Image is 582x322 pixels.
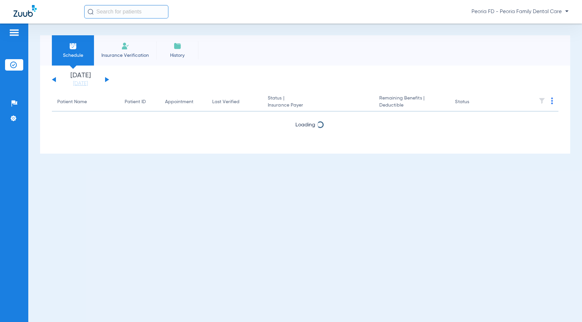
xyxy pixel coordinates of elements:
[379,102,445,109] span: Deductible
[173,42,182,50] img: History
[295,122,315,128] span: Loading
[60,72,101,87] li: [DATE]
[161,52,193,59] span: History
[99,52,151,59] span: Insurance Verification
[472,8,569,15] span: Peoria FD - Peoria Family Dental Care
[450,93,495,112] th: Status
[374,93,450,112] th: Remaining Benefits |
[539,97,545,104] img: filter.svg
[125,98,146,106] div: Patient ID
[268,102,368,109] span: Insurance Payer
[57,98,114,106] div: Patient Name
[165,98,193,106] div: Appointment
[165,98,201,106] div: Appointment
[60,80,101,87] a: [DATE]
[88,9,94,15] img: Search Icon
[84,5,168,18] input: Search for patients
[57,52,89,59] span: Schedule
[69,42,77,50] img: Schedule
[121,42,129,50] img: Manual Insurance Verification
[125,98,154,106] div: Patient ID
[551,97,553,104] img: group-dot-blue.svg
[212,98,257,106] div: Last Verified
[9,29,20,37] img: hamburger-icon
[57,98,87,106] div: Patient Name
[212,98,239,106] div: Last Verified
[262,93,374,112] th: Status |
[13,5,37,17] img: Zuub Logo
